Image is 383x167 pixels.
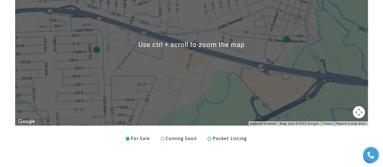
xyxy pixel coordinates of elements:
div: Coming Soon [160,135,197,142]
img: Google [17,118,37,125]
a: Open this area in Google Maps (opens a new window) [17,118,37,125]
span: Map data ©2025 Google [280,122,319,125]
a: Report a map error - open in a new tab [336,122,366,125]
div: Pocket Listing [207,135,247,142]
button: Map camera controls [353,106,365,118]
a: Terms (opens in new tab) [323,122,333,125]
button: Keyboard shortcuts [250,122,276,126]
div: For Sale [126,135,150,142]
